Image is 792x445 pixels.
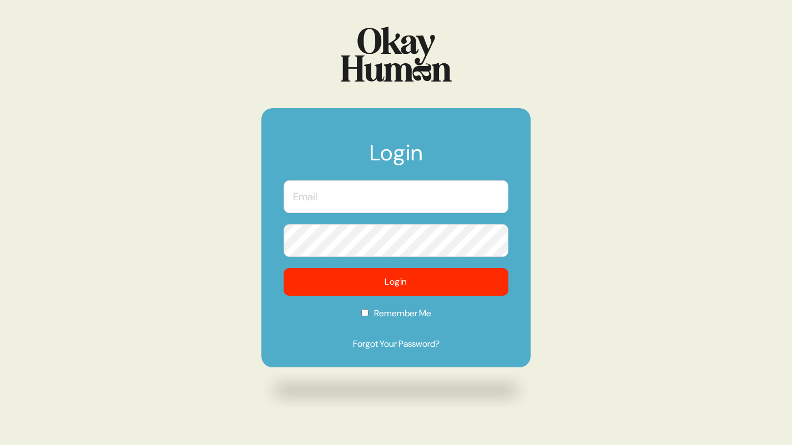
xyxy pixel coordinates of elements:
[284,141,508,175] h1: Login
[284,307,508,327] label: Remember Me
[361,309,369,316] input: Remember Me
[284,180,508,213] input: Email
[284,337,508,351] a: Forgot Your Password?
[284,268,508,296] button: Login
[261,373,531,408] img: Drop shadow
[341,27,452,82] img: Logo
